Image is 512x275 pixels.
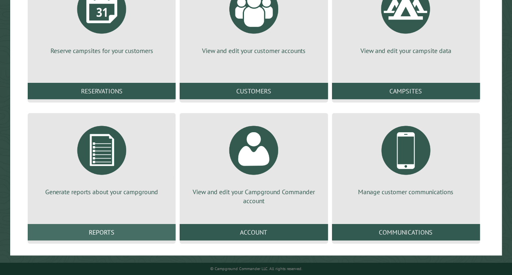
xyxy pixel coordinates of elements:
[28,83,176,99] a: Reservations
[189,187,318,206] p: View and edit your Campground Commander account
[342,187,470,196] p: Manage customer communications
[180,224,327,240] a: Account
[37,46,166,55] p: Reserve campsites for your customers
[189,46,318,55] p: View and edit your customer accounts
[28,224,176,240] a: Reports
[332,83,480,99] a: Campsites
[180,83,327,99] a: Customers
[332,224,480,240] a: Communications
[342,46,470,55] p: View and edit your campsite data
[37,120,166,196] a: Generate reports about your campground
[37,187,166,196] p: Generate reports about your campground
[210,266,302,271] small: © Campground Commander LLC. All rights reserved.
[342,120,470,196] a: Manage customer communications
[189,120,318,206] a: View and edit your Campground Commander account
